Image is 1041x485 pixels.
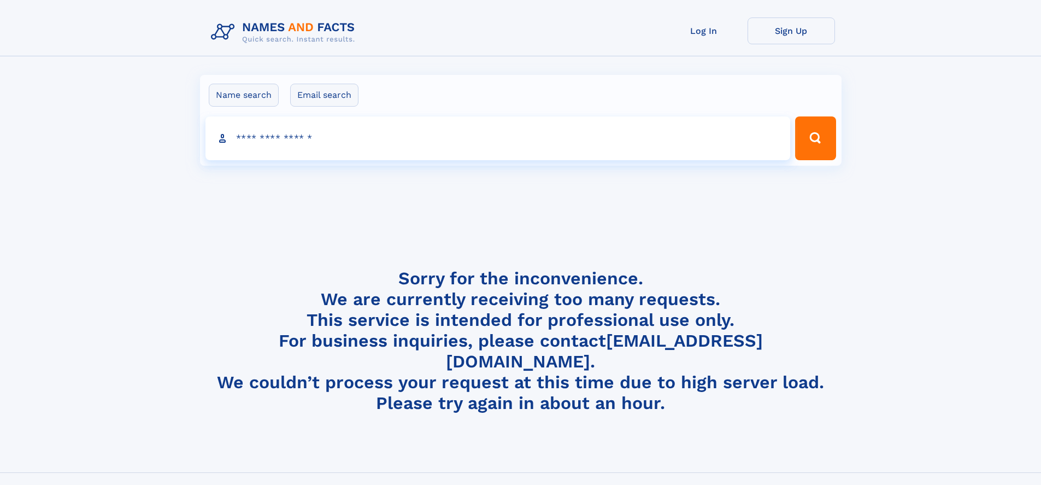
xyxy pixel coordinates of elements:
[660,17,748,44] a: Log In
[290,84,358,107] label: Email search
[207,17,364,47] img: Logo Names and Facts
[205,116,791,160] input: search input
[748,17,835,44] a: Sign Up
[207,268,835,414] h4: Sorry for the inconvenience. We are currently receiving too many requests. This service is intend...
[446,330,763,372] a: [EMAIL_ADDRESS][DOMAIN_NAME]
[795,116,836,160] button: Search Button
[209,84,279,107] label: Name search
